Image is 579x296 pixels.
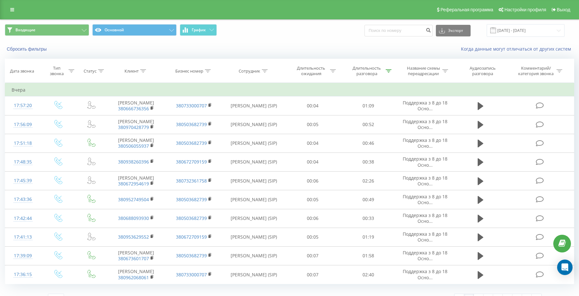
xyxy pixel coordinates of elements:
a: 380672954619 [118,181,149,187]
a: 380673601707 [118,255,149,261]
td: 00:04 [285,96,341,115]
span: Поддержка з 8 до 18 Осно... [403,175,447,187]
td: [PERSON_NAME] [107,134,165,153]
div: 17:48:35 [12,156,34,168]
td: [PERSON_NAME] (SIP) [223,190,285,209]
span: Поддержка з 8 до 18 Осно... [403,231,447,243]
div: 17:39:09 [12,250,34,262]
td: [PERSON_NAME] [107,96,165,115]
a: 380503682739 [176,196,207,202]
td: 02:26 [341,172,396,190]
span: Выход [557,7,570,12]
td: 00:06 [285,209,341,228]
td: [PERSON_NAME] (SIP) [223,153,285,171]
td: 01:19 [341,228,396,246]
td: 00:33 [341,209,396,228]
div: 17:51:18 [12,137,34,150]
div: 17:36:15 [12,268,34,281]
span: Поддержка з 8 до 18 Осно... [403,100,447,112]
td: 00:05 [285,115,341,134]
td: [PERSON_NAME] [107,265,165,284]
td: 00:04 [285,134,341,153]
td: 00:49 [341,190,396,209]
div: Длительность разговора [350,65,384,76]
a: 380666736356 [118,105,149,112]
td: 00:38 [341,153,396,171]
div: Длительность ожидания [294,65,328,76]
button: График [180,24,217,36]
a: 380732361758 [176,178,207,184]
td: 00:52 [341,115,396,134]
a: 380503682739 [176,215,207,221]
td: [PERSON_NAME] (SIP) [223,209,285,228]
div: Open Intercom Messenger [557,260,573,275]
td: [PERSON_NAME] (SIP) [223,96,285,115]
div: 17:57:20 [12,99,34,112]
div: 17:41:13 [12,231,34,243]
a: 380672709159 [176,234,207,240]
a: 380506055937 [118,143,149,149]
td: 00:46 [341,134,396,153]
td: [PERSON_NAME] (SIP) [223,265,285,284]
a: 380733000707 [176,271,207,278]
td: 00:07 [285,246,341,265]
span: Поддержка з 8 до 18 Осно... [403,268,447,280]
td: Вчера [5,84,574,96]
td: 01:58 [341,246,396,265]
a: 380938260396 [118,159,149,165]
div: 17:56:09 [12,118,34,131]
div: Тип звонка [46,65,67,76]
div: Статус [84,68,96,74]
span: Поддержка з 8 до 18 Осно... [403,137,447,149]
span: Поддержка з 8 до 18 Осно... [403,156,447,168]
span: Реферальная программа [440,7,493,12]
div: Название схемы переадресации [406,65,441,76]
span: График [192,28,206,32]
span: Входящие [15,27,35,33]
div: Бизнес номер [175,68,203,74]
td: [PERSON_NAME] (SIP) [223,172,285,190]
button: Сбросить фильтры [5,46,50,52]
td: [PERSON_NAME] [107,246,165,265]
div: 17:45:39 [12,174,34,187]
button: Основной [92,24,177,36]
span: Поддержка з 8 до 18 Осно... [403,212,447,224]
td: 00:07 [285,265,341,284]
span: Поддержка з 8 до 18 Осно... [403,118,447,130]
td: [PERSON_NAME] [107,172,165,190]
div: 17:42:44 [12,212,34,225]
input: Поиск по номеру [364,25,433,36]
span: Поддержка з 8 до 18 Осно... [403,193,447,205]
td: [PERSON_NAME] (SIP) [223,115,285,134]
a: 380962068061 [118,274,149,281]
div: Аудиозапись разговора [462,65,504,76]
button: Входящие [5,24,89,36]
a: 380688093930 [118,215,149,221]
a: 380952749504 [118,196,149,202]
td: 00:06 [285,172,341,190]
td: [PERSON_NAME] [107,115,165,134]
a: 380733000707 [176,103,207,109]
td: [PERSON_NAME] (SIP) [223,228,285,246]
td: 00:05 [285,190,341,209]
a: 380970428779 [118,124,149,130]
td: 00:05 [285,228,341,246]
div: Клиент [124,68,139,74]
div: Комментарий/категория звонка [517,65,555,76]
div: Дата звонка [10,68,34,74]
td: 02:40 [341,265,396,284]
a: 380503682739 [176,252,207,259]
a: 380672709159 [176,159,207,165]
td: 01:09 [341,96,396,115]
td: [PERSON_NAME] (SIP) [223,246,285,265]
a: 380503682739 [176,140,207,146]
a: 380503682739 [176,121,207,127]
div: 17:43:36 [12,193,34,206]
a: 380953629552 [118,234,149,240]
span: Настройки профиля [504,7,546,12]
a: Когда данные могут отличаться от других систем [461,46,574,52]
div: Сотрудник [239,68,260,74]
td: [PERSON_NAME] (SIP) [223,134,285,153]
span: Поддержка з 8 до 18 Осно... [403,250,447,261]
button: Экспорт [436,25,471,36]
